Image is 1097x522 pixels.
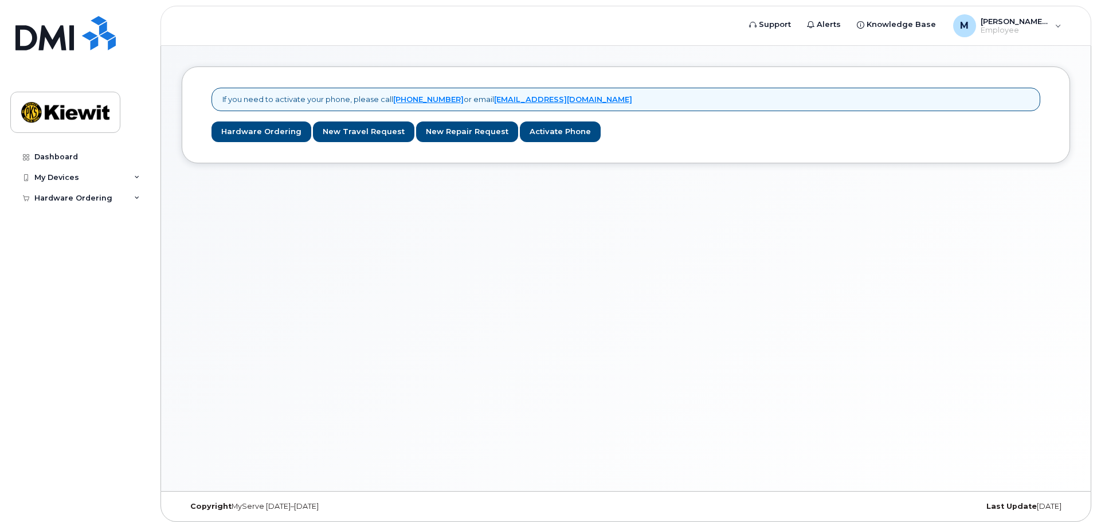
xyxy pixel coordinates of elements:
[190,502,232,511] strong: Copyright
[986,502,1037,511] strong: Last Update
[416,121,518,143] a: New Repair Request
[211,121,311,143] a: Hardware Ordering
[494,95,632,104] a: [EMAIL_ADDRESS][DOMAIN_NAME]
[182,502,478,511] div: MyServe [DATE]–[DATE]
[393,95,464,104] a: [PHONE_NUMBER]
[774,502,1070,511] div: [DATE]
[222,94,632,105] p: If you need to activate your phone, please call or email
[520,121,601,143] a: Activate Phone
[313,121,414,143] a: New Travel Request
